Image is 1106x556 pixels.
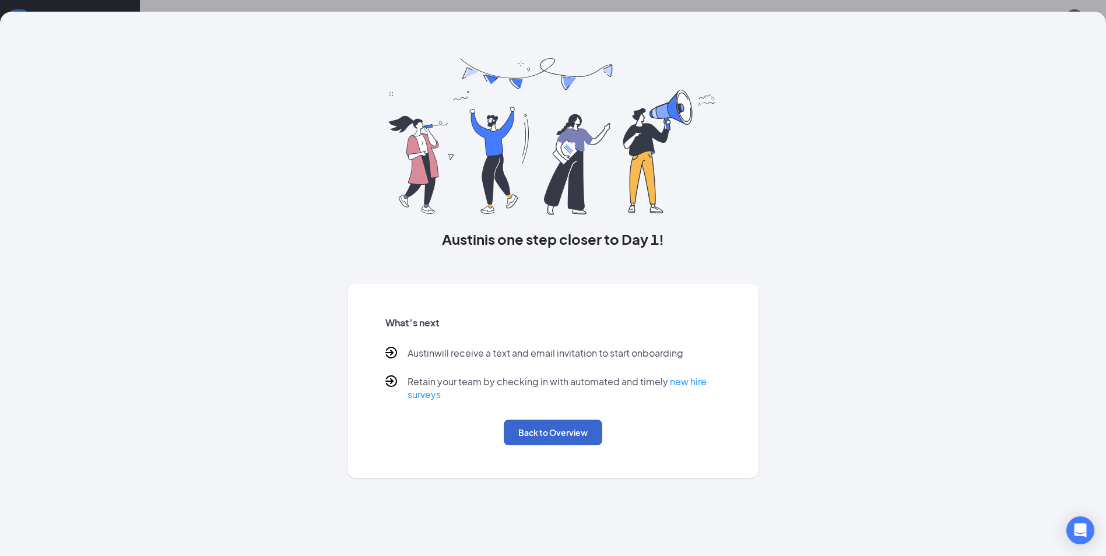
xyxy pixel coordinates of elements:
[504,420,602,445] button: Back to Overview
[389,58,717,215] img: you are all set
[408,375,721,401] p: Retain your team by checking in with automated and timely
[385,316,721,329] h5: What’s next
[408,375,707,400] a: new hire surveys
[408,347,683,361] p: Austin will receive a text and email invitation to start onboarding
[1066,516,1094,544] div: Open Intercom Messenger
[348,229,759,249] h3: Austin is one step closer to Day 1!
